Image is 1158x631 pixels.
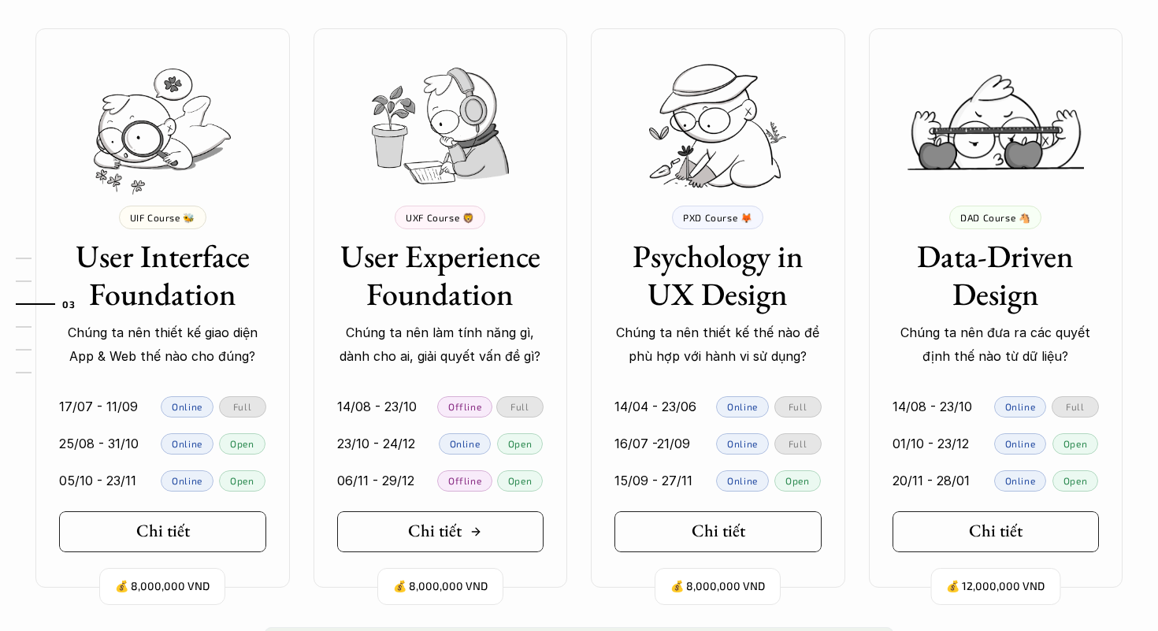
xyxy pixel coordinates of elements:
a: Chi tiết [59,511,266,552]
p: Open [785,475,809,486]
p: Open [508,475,532,486]
p: PXD Course 🦊 [683,212,752,223]
p: Full [789,438,807,449]
p: 14/08 - 23/10 [893,395,972,418]
p: Open [1063,475,1087,486]
p: Open [1063,438,1087,449]
a: Chi tiết [614,511,822,552]
p: 💰 8,000,000 VND [670,576,765,597]
p: 01/10 - 23/12 [893,432,969,455]
p: 💰 8,000,000 VND [115,576,210,597]
p: Online [1005,438,1036,449]
p: Open [230,438,254,449]
p: 14/04 - 23/06 [614,395,696,418]
h3: Psychology in UX Design [614,237,822,313]
p: 15/09 - 27/11 [614,469,692,492]
p: Full [233,401,251,412]
h3: Data-Driven Design [893,237,1100,313]
p: Online [727,438,758,449]
p: Offline [448,401,481,412]
p: Full [789,401,807,412]
h3: User Experience Foundation [337,237,544,313]
h5: Chi tiết [969,521,1023,541]
p: 20/11 - 28/01 [893,469,970,492]
p: Chúng ta nên làm tính năng gì, dành cho ai, giải quyết vấn đề gì? [337,321,544,369]
p: 💰 8,000,000 VND [393,576,488,597]
p: 💰 12,000,000 VND [946,576,1045,597]
p: 23/10 - 24/12 [337,432,415,455]
a: 03 [16,295,91,314]
h5: Chi tiết [408,521,462,541]
strong: 03 [62,299,75,310]
p: Chúng ta nên đưa ra các quyết định thế nào từ dữ liệu? [893,321,1100,369]
p: Online [1005,475,1036,486]
p: Online [172,475,202,486]
p: Online [450,438,481,449]
p: Online [172,438,202,449]
p: 16/07 -21/09 [614,432,690,455]
h3: User Interface Foundation [59,237,266,313]
a: Chi tiết [893,511,1100,552]
p: Online [172,401,202,412]
p: Online [727,475,758,486]
p: Full [1066,401,1084,412]
p: DAD Course 🐴 [960,212,1030,223]
p: Chúng ta nên thiết kế thế nào để phù hợp với hành vi sử dụng? [614,321,822,369]
p: UXF Course 🦁 [406,212,474,223]
p: Offline [448,475,481,486]
p: UIF Course 🐝 [130,212,195,223]
p: Chúng ta nên thiết kế giao diện App & Web thế nào cho đúng? [59,321,266,369]
p: 06/11 - 29/12 [337,469,414,492]
p: Online [727,401,758,412]
h5: Chi tiết [692,521,745,541]
a: Chi tiết [337,511,544,552]
p: Open [230,475,254,486]
p: Open [508,438,532,449]
p: Online [1005,401,1036,412]
h5: Chi tiết [136,521,190,541]
p: 14/08 - 23/10 [337,395,417,418]
p: Full [510,401,529,412]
